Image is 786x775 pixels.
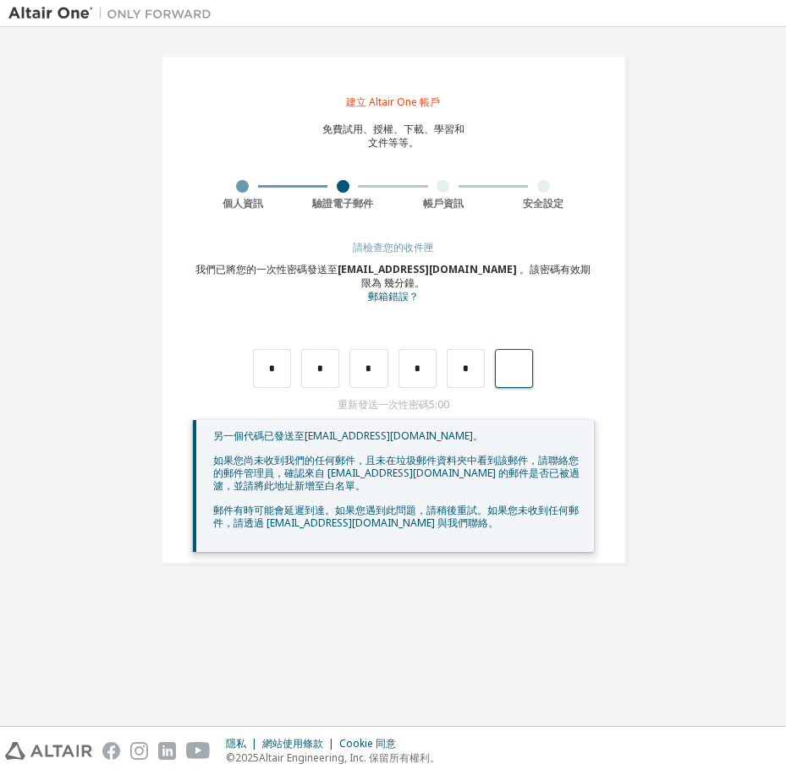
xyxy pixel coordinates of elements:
font: 帳戶資訊 [423,196,464,210]
font: 個人資訊 [223,196,263,210]
font: 建立 Altair One 帳戶 [346,95,440,109]
font: © [226,750,235,765]
font: 幾分鐘。 [384,276,425,290]
font: 。 [473,428,483,443]
font: 網站使用條款 [262,736,323,750]
font: 隱私 [226,736,246,750]
img: youtube.svg [186,742,211,760]
a: 回註冊表 [368,292,419,303]
font: 郵箱錯誤？ [368,289,419,303]
font: 我們已將您的一次性密碼發送至 [195,262,338,276]
font: [EMAIL_ADDRESS][DOMAIN_NAME] [305,428,473,443]
font: 2025 [235,750,259,765]
font: 驗證電子郵件 [312,196,373,210]
font: 。該密碼有效期限為 [361,262,591,290]
font: 如果您尚未收到我們的任何郵件，且未在垃圾郵件資料夾中看到該郵件，請聯絡您的郵件管理員，確認來自 [EMAIL_ADDRESS][DOMAIN_NAME] 的郵件是否已被過濾，並請將此地址新增至白名單。 [213,453,580,492]
font: 安全設定 [523,196,563,210]
font: 另一個代碼已發送至 [213,428,305,443]
font: Altair Engineering, Inc. 保留所有權利。 [259,750,440,765]
font: Cookie 同意 [339,736,396,750]
font: 請檢查您的收件匣 [353,240,434,254]
font: 免費試用、授權、下載、學習和 [322,122,464,136]
img: linkedin.svg [158,742,176,760]
img: instagram.svg [130,742,148,760]
font: [EMAIL_ADDRESS][DOMAIN_NAME] [338,262,517,276]
img: facebook.svg [102,742,120,760]
font: 文件等等。 [368,135,419,150]
font: 郵件有時可能會延遲到達。如果您遇到此問題，請稍後重試。如果您未收到任何郵件，請透過 [EMAIL_ADDRESS][DOMAIN_NAME] 與我們聯絡。 [213,503,579,530]
img: 牽牛星一號 [8,5,220,22]
img: altair_logo.svg [5,742,92,760]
